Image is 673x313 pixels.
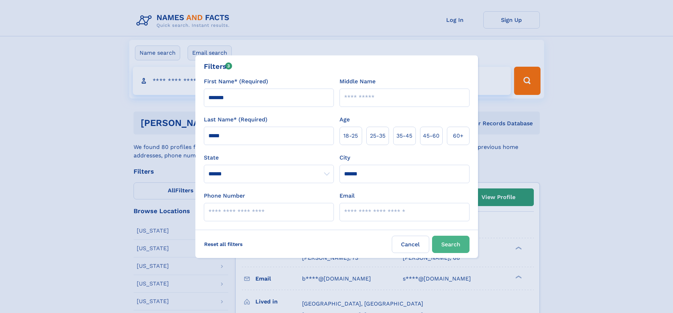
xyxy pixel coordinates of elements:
[340,192,355,200] label: Email
[204,192,245,200] label: Phone Number
[392,236,429,253] label: Cancel
[396,132,412,140] span: 35‑45
[343,132,358,140] span: 18‑25
[423,132,439,140] span: 45‑60
[432,236,470,253] button: Search
[370,132,385,140] span: 25‑35
[204,61,232,72] div: Filters
[340,77,376,86] label: Middle Name
[340,154,350,162] label: City
[204,154,334,162] label: State
[204,77,268,86] label: First Name* (Required)
[200,236,247,253] label: Reset all filters
[204,115,267,124] label: Last Name* (Required)
[340,115,350,124] label: Age
[453,132,464,140] span: 60+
